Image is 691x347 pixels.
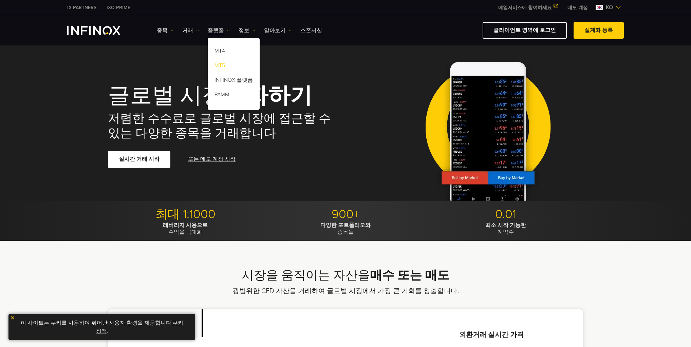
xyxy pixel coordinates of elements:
[108,111,336,141] h2: 저렴한 수수료로 글로벌 시장에 접근할 수 있는 다양한 종목을 거래합니다
[320,222,371,229] strong: 다양한 포트폴리오와
[300,26,322,35] a: 스폰서십
[157,26,174,35] a: 종목
[208,74,260,89] a: INFINOX 플랫폼
[428,222,583,235] p: 계약수
[108,207,263,222] p: 최대 1:1000
[208,59,260,74] a: MT5
[62,4,101,11] a: INFINOX
[108,309,203,338] p: 외환거래
[108,222,263,235] p: 수익을 극대화
[108,151,170,168] a: 실시간 거래 시작
[187,151,236,168] a: 또는 데모 계정 시작
[189,286,503,296] p: 광범위한 CFD 자산을 거래하여 글로벌 시장에서 가장 큰 기회를 창출합니다.
[574,22,624,39] a: 실계좌 등록
[10,315,15,320] img: yellow close icon
[428,207,583,222] p: 0.01
[182,26,199,35] a: 거래
[493,5,562,11] a: 메일서비스에 참여하세요
[208,26,230,35] a: 플랫폼
[459,331,524,339] strong: 외환거래 실시간 가격
[163,222,208,229] strong: 레버리지 사용으로
[101,4,135,11] a: INFINOX
[485,222,526,229] strong: 최소 시작 가능한
[268,207,423,222] p: 900+
[239,26,256,35] a: 정보
[208,89,260,103] a: PAMM
[562,4,593,11] a: INFINOX MENU
[67,26,136,35] a: INFINOX Logo
[264,26,292,35] a: 알아보기
[603,3,616,12] span: ko
[483,22,567,39] a: 클라이언트 영역에 로그인
[208,45,260,59] a: MT4
[370,268,449,283] strong: 매수 또는 매도
[108,84,336,108] h1: 글로벌 시장
[268,222,423,235] p: 종목들
[224,82,312,109] strong: 투자하기
[12,317,192,337] p: 이 사이트는 쿠키를 사용하여 뛰어난 사용자 환경을 제공합니다. .
[108,268,583,283] h2: 시장을 움직이는 자산을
